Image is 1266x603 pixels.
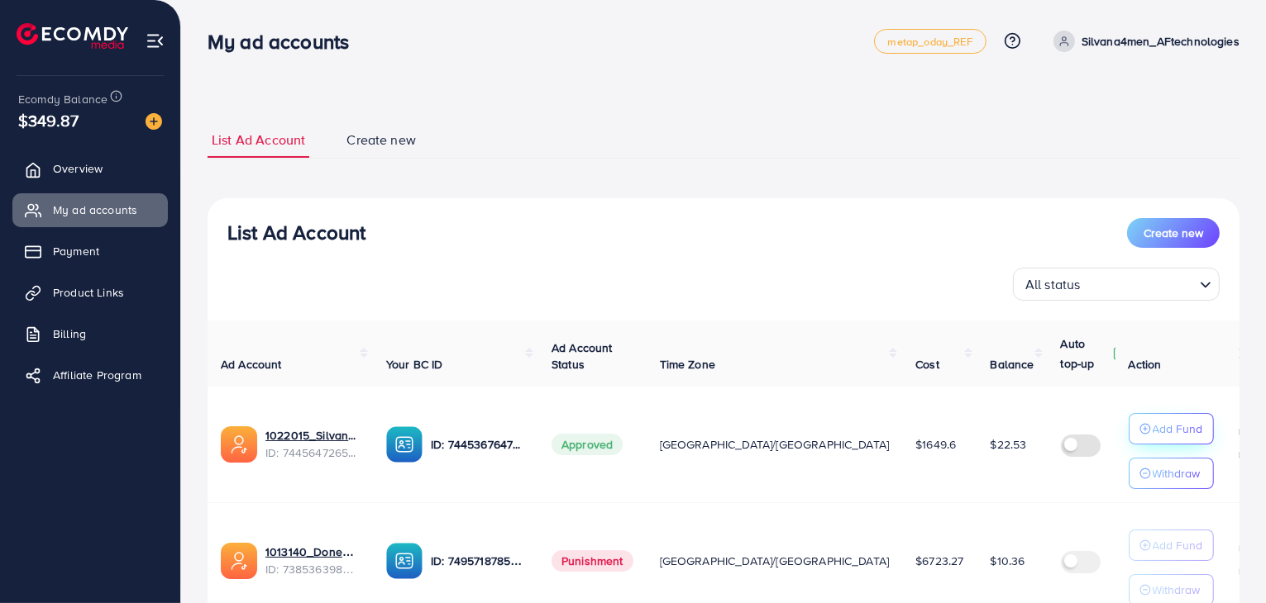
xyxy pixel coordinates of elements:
[212,131,305,150] span: List Ad Account
[660,356,715,373] span: Time Zone
[1086,269,1193,297] input: Search for option
[660,436,890,453] span: [GEOGRAPHIC_DATA]/[GEOGRAPHIC_DATA]
[221,356,282,373] span: Ad Account
[265,544,360,577] div: <span class='underline'>1013140_DoneBaker_aftechnologies_1719539065809</span></br>738536398247708...
[18,108,79,132] span: $349.87
[991,436,1027,453] span: $22.53
[265,444,360,461] span: ID: 7445647265869447169
[991,553,1025,569] span: $10.36
[12,358,168,392] a: Affiliate Program
[17,23,128,49] img: logo
[431,434,525,454] p: ID: 7445367647883460625
[1082,31,1240,51] p: Silvana4men_AFtechnologies
[552,550,633,572] span: Punishment
[208,30,362,54] h3: My ad accounts
[888,36,972,47] span: metap_oday_REF
[265,561,360,577] span: ID: 7385363982477082641
[915,356,939,373] span: Cost
[265,544,360,560] a: 1013140_DoneBaker_aftechnologies_1719539065809
[53,367,141,383] span: Affiliate Program
[53,284,124,301] span: Product Links
[552,339,613,373] span: Ad Account Status
[1129,529,1214,561] button: Add Fund
[1129,458,1214,489] button: Withdraw
[552,434,623,455] span: Approved
[1013,268,1220,301] div: Search for option
[12,276,168,309] a: Product Links
[53,243,99,259] span: Payment
[1022,273,1084,297] span: All status
[146,31,165,50] img: menu
[12,193,168,226] a: My ad accounts
[991,356,1034,373] span: Balance
[146,113,162,130] img: image
[53,160,103,177] span: Overview
[12,152,168,185] a: Overview
[1129,413,1214,444] button: Add Fund
[1144,225,1203,241] span: Create new
[915,553,963,569] span: $6723.27
[660,553,890,569] span: [GEOGRAPHIC_DATA]/[GEOGRAPHIC_DATA]
[1061,334,1109,373] p: Auto top-up
[1153,535,1203,555] p: Add Fund
[386,426,423,463] img: ic-ba-acc.ded83a64.svg
[386,543,423,579] img: ic-ba-acc.ded83a64.svg
[221,543,257,579] img: ic-ads-acc.e4c84228.svg
[221,426,257,463] img: ic-ads-acc.e4c84228.svg
[431,551,525,571] p: ID: 7495718785735901201
[53,325,86,342] span: Billing
[1129,356,1162,373] span: Action
[1047,31,1240,52] a: Silvana4men_AFtechnologies
[18,91,107,107] span: Ecomdy Balance
[12,235,168,268] a: Payment
[346,131,416,150] span: Create new
[874,29,987,54] a: metap_oday_REF
[265,427,360,444] a: 1022015_Silvana4men_AFtechnologies_1733574856174
[12,317,168,350] a: Billing
[265,427,360,461] div: <span class='underline'>1022015_Silvana4men_AFtechnologies_1733574856174</span></br>7445647265869...
[1153,419,1203,439] p: Add Fund
[227,221,365,245] h3: List Ad Account
[1127,218,1220,248] button: Create new
[915,436,956,453] span: $1649.6
[386,356,443,373] span: Your BC ID
[1153,580,1201,600] p: Withdraw
[53,202,137,218] span: My ad accounts
[1153,463,1201,483] p: Withdraw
